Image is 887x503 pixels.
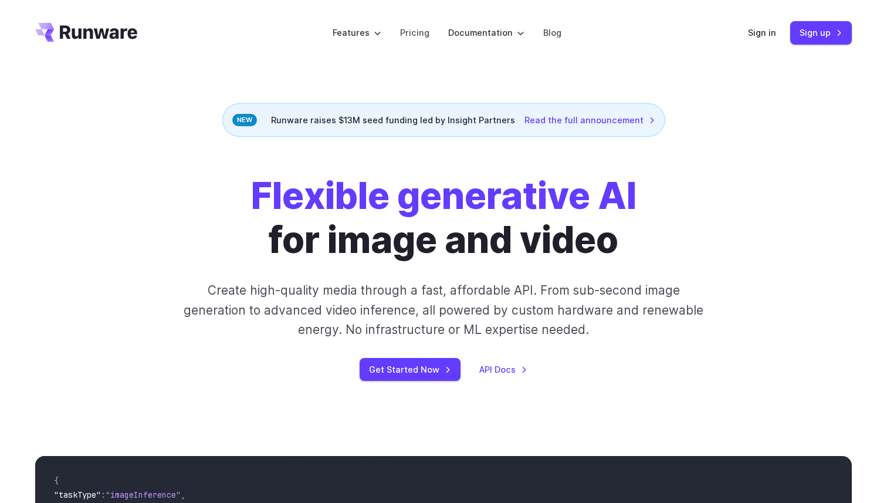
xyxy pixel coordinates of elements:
a: API Docs [479,363,527,376]
strong: Flexible generative AI [251,174,637,218]
span: , [181,490,185,500]
div: Runware raises $13M seed funding led by Insight Partners [222,103,665,137]
a: Go to / [35,23,137,42]
a: Sign in [748,26,776,39]
span: : [101,490,106,500]
a: Read the full announcement [524,113,655,127]
h1: for image and video [251,174,637,262]
a: Sign up [790,21,852,44]
p: Create high-quality media through a fast, affordable API. From sub-second image generation to adv... [182,281,705,339]
label: Features [333,26,381,39]
span: "imageInference" [106,490,181,500]
span: { [54,475,59,486]
a: Pricing [400,26,429,39]
span: "taskType" [54,490,101,500]
a: Get Started Now [360,358,461,381]
a: Blog [543,26,561,39]
label: Documentation [448,26,524,39]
